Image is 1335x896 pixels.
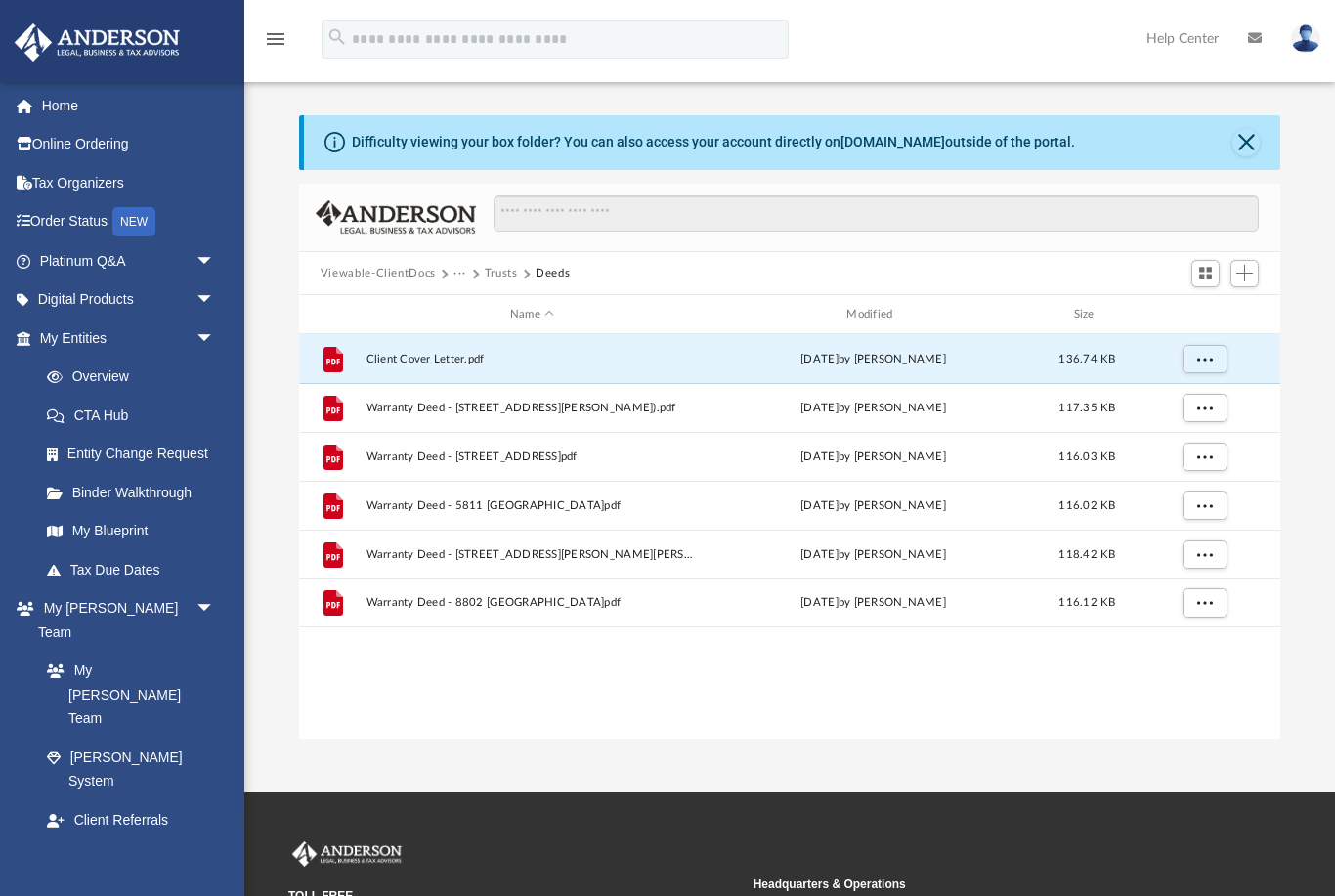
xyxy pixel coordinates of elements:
button: More options [1182,443,1227,472]
button: ··· [453,265,466,282]
small: Headquarters & Operations [754,875,1205,893]
span: [DATE] [800,354,839,364]
div: Difficulty viewing your box folder? You can also access your account directly on outside of the p... [352,132,1075,152]
a: My [PERSON_NAME] Team [27,652,225,739]
button: More options [1182,394,1227,423]
span: Client Cover Letter.pdf [366,353,698,365]
img: User Pic [1291,24,1320,53]
button: Viewable-ClientDocs [321,265,436,282]
span: [DATE] [800,451,839,462]
button: Switch to Grid View [1191,260,1221,287]
a: Entity Change Request [27,435,244,474]
div: Name [365,306,698,323]
span: [DATE] [800,500,839,511]
a: Order StatusNEW [14,202,244,242]
button: Close [1232,129,1260,156]
a: Tax Organizers [14,163,244,202]
i: menu [264,27,287,51]
span: arrow_drop_down [195,589,235,629]
button: Deeds [536,265,570,282]
div: id [1135,306,1271,323]
input: Search files and folders [494,195,1260,233]
a: Home [14,86,244,125]
span: 118.42 KB [1058,549,1115,560]
span: Warranty Deed - 8802 [GEOGRAPHIC_DATA]pdf [366,597,698,610]
a: menu [264,37,287,51]
div: by [PERSON_NAME] [707,546,1039,564]
span: 136.74 KB [1058,354,1115,364]
button: Trusts [485,265,518,282]
a: Platinum Q&Aarrow_drop_down [14,241,244,280]
a: Tax Due Dates [27,550,244,589]
div: by [PERSON_NAME] [707,400,1039,417]
span: Warranty Deed - 5811 [GEOGRAPHIC_DATA]pdf [366,499,698,512]
a: Client Referrals [27,800,235,839]
span: 117.35 KB [1058,403,1115,413]
a: My Blueprint [27,512,235,551]
div: Size [1048,306,1126,323]
div: grid [299,334,1280,740]
div: by [PERSON_NAME] [707,497,1039,515]
a: My Entitiesarrow_drop_down [14,319,244,358]
button: More options [1182,345,1227,374]
a: Overview [27,358,244,397]
i: search [326,26,348,48]
a: Binder Walkthrough [27,473,244,512]
a: My [PERSON_NAME] Teamarrow_drop_down [14,589,235,652]
span: 116.12 KB [1058,597,1115,608]
span: [DATE] [800,403,839,413]
a: Online Ordering [14,125,244,164]
button: More options [1182,588,1227,618]
div: by [PERSON_NAME] [707,351,1039,368]
span: arrow_drop_down [195,319,235,359]
div: by [PERSON_NAME] [707,594,1039,612]
span: [DATE] [800,549,839,560]
span: Warranty Deed - [STREET_ADDRESS]pdf [366,450,698,463]
div: id [308,306,357,323]
span: arrow_drop_down [195,241,235,281]
a: [PERSON_NAME] System [27,738,235,800]
img: Anderson Advisors Platinum Portal [288,841,406,867]
div: NEW [112,207,155,236]
span: 116.02 KB [1058,500,1115,511]
div: by [PERSON_NAME] [707,448,1039,466]
div: Modified [707,306,1040,323]
span: [DATE] [800,597,839,608]
span: Warranty Deed - [STREET_ADDRESS][PERSON_NAME][PERSON_NAME]pdf [366,548,698,561]
a: Digital Productsarrow_drop_down [14,280,244,320]
span: 116.03 KB [1058,451,1115,462]
button: More options [1182,491,1227,521]
span: arrow_drop_down [195,280,235,320]
img: Anderson Advisors Platinum Portal [9,23,186,62]
a: CTA Hub [27,396,244,435]
a: [DOMAIN_NAME] [840,134,945,149]
span: Warranty Deed - [STREET_ADDRESS][PERSON_NAME]).pdf [366,402,698,414]
button: More options [1182,540,1227,570]
button: Add [1230,260,1260,287]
